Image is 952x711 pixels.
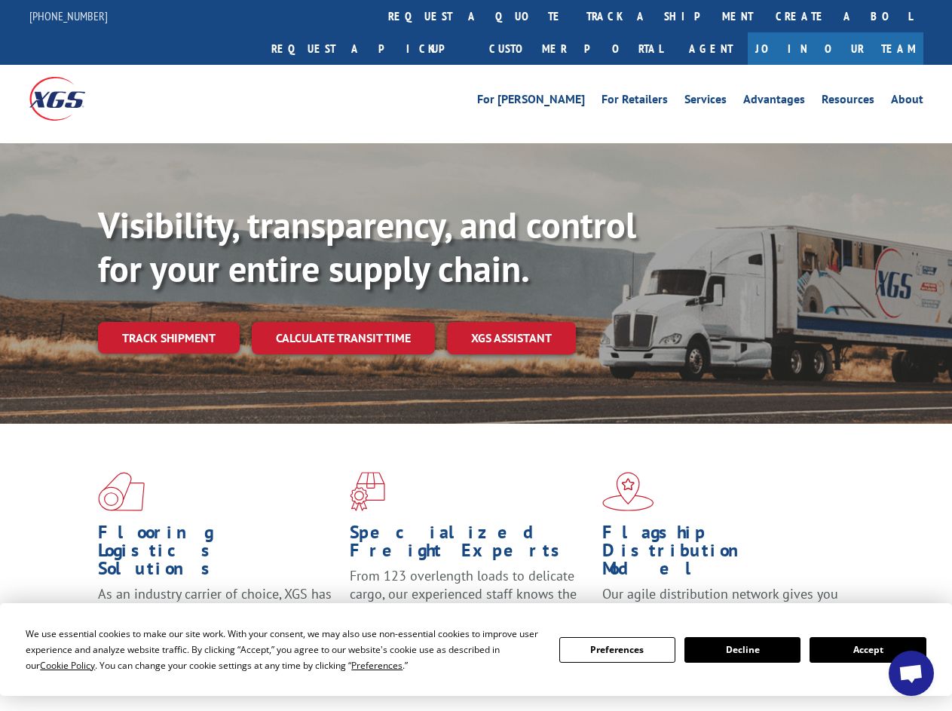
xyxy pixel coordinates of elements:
[602,93,668,110] a: For Retailers
[891,93,923,110] a: About
[822,93,874,110] a: Resources
[252,322,435,354] a: Calculate transit time
[29,8,108,23] a: [PHONE_NUMBER]
[478,32,674,65] a: Customer Portal
[477,93,585,110] a: For [PERSON_NAME]
[602,472,654,511] img: xgs-icon-flagship-distribution-model-red
[26,626,540,673] div: We use essential cookies to make our site work. With your consent, we may also use non-essential ...
[350,472,385,511] img: xgs-icon-focused-on-flooring-red
[684,637,800,663] button: Decline
[98,585,332,639] span: As an industry carrier of choice, XGS has brought innovation and dedication to flooring logistics...
[748,32,923,65] a: Join Our Team
[350,567,590,634] p: From 123 overlength loads to delicate cargo, our experienced staff knows the best way to move you...
[447,322,576,354] a: XGS ASSISTANT
[684,93,727,110] a: Services
[40,659,95,672] span: Cookie Policy
[602,585,838,639] span: Our agile distribution network gives you nationwide inventory management on demand.
[98,472,145,511] img: xgs-icon-total-supply-chain-intelligence-red
[674,32,748,65] a: Agent
[98,322,240,354] a: Track shipment
[743,93,805,110] a: Advantages
[98,201,636,292] b: Visibility, transparency, and control for your entire supply chain.
[260,32,478,65] a: Request a pickup
[602,523,843,585] h1: Flagship Distribution Model
[559,637,675,663] button: Preferences
[889,651,934,696] div: Open chat
[351,659,403,672] span: Preferences
[350,523,590,567] h1: Specialized Freight Experts
[98,523,338,585] h1: Flooring Logistics Solutions
[810,637,926,663] button: Accept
